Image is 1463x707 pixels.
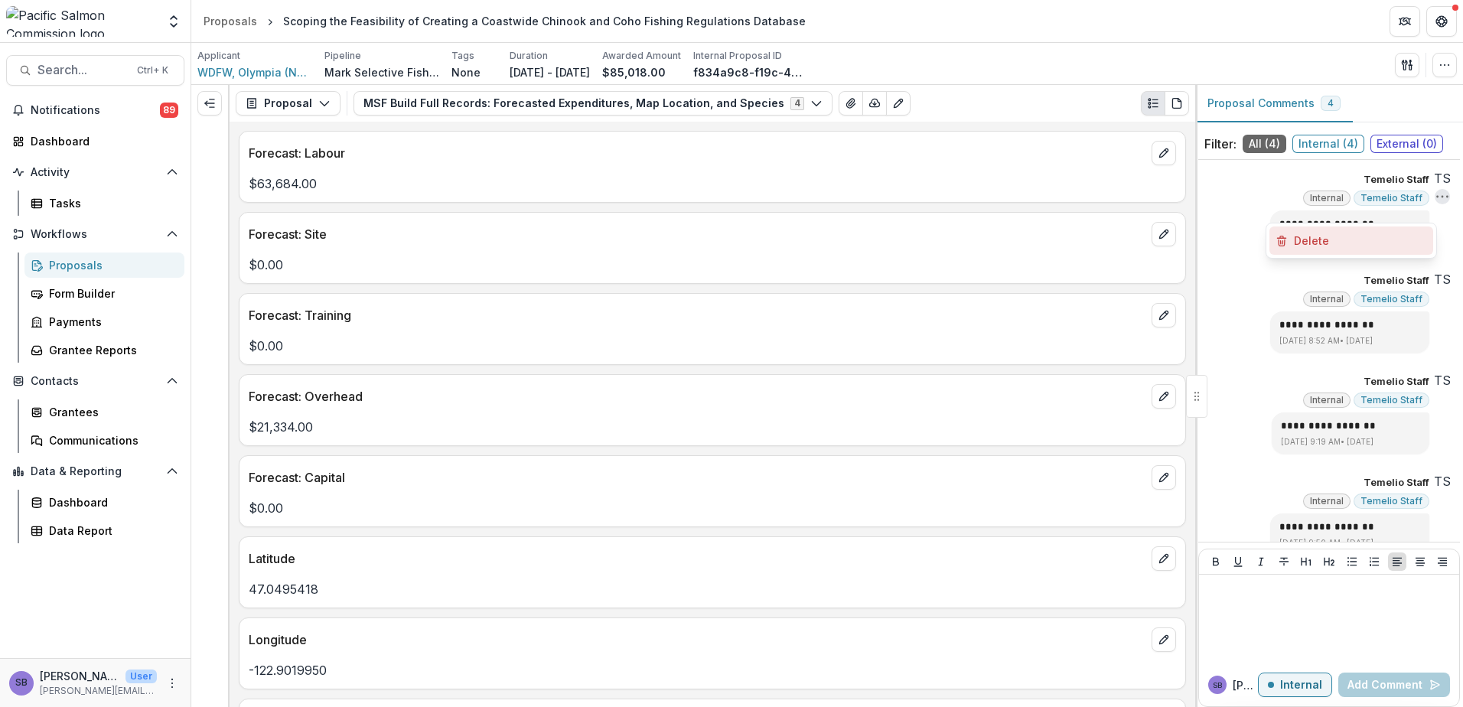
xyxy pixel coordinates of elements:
span: WDFW, Olympia (Natural Resources Building, [STREET_ADDRESS][US_STATE] [197,64,312,80]
p: $0.00 [249,256,1176,274]
button: edit [1152,465,1176,490]
p: Forecast: Site [249,225,1145,243]
a: Grantee Reports [24,337,184,363]
button: Proposal Comments [1195,85,1353,122]
span: All ( 4 ) [1243,135,1286,153]
div: Data Report [49,523,172,539]
p: Filter: [1204,135,1237,153]
button: Add Comment [1338,673,1450,697]
button: edit [1152,627,1176,652]
button: Proposal [236,91,340,116]
div: Proposals [204,13,257,29]
a: Form Builder [24,281,184,306]
span: Activity [31,166,160,179]
button: Align Left [1388,552,1406,571]
p: Temelio Staff [1364,273,1429,288]
span: External ( 0 ) [1370,135,1443,153]
div: Dashboard [49,494,172,510]
div: Temelio Staff [1434,172,1451,184]
button: Plaintext view [1141,91,1165,116]
p: Tags [451,49,474,63]
p: None [451,64,481,80]
p: [DATE] - [DATE] [510,64,590,80]
span: Internal [1310,193,1344,204]
button: edit [1152,546,1176,571]
span: Notifications [31,104,160,117]
button: MSF Build Full Records: Forecasted Expenditures, Map Location, and Species4 [354,91,833,116]
span: Internal ( 4 ) [1292,135,1364,153]
div: Grantee Reports [49,342,172,358]
button: Align Center [1411,552,1429,571]
p: $63,684.00 [249,174,1176,193]
span: Search... [37,63,128,77]
p: Forecast: Training [249,306,1145,324]
p: $21,334.00 [249,418,1176,436]
img: Pacific Salmon Commission logo [6,6,157,37]
a: Dashboard [24,490,184,515]
p: Latitude [249,549,1145,568]
div: Temelio Staff [1434,374,1451,386]
button: Open Activity [6,160,184,184]
p: [PERSON_NAME] [40,668,119,684]
p: $0.00 [249,337,1176,355]
span: Contacts [31,375,160,388]
div: Temelio Staff [1434,273,1451,285]
p: Forecast: Overhead [249,387,1145,406]
p: [PERSON_NAME][EMAIL_ADDRESS][DOMAIN_NAME] [40,684,157,698]
button: Open Workflows [6,222,184,246]
span: Temelio Staff [1360,193,1422,204]
a: Proposals [24,252,184,278]
p: Temelio Staff [1364,374,1429,389]
button: Bold [1207,552,1225,571]
button: PDF view [1165,91,1189,116]
a: Data Report [24,518,184,543]
span: Internal [1310,294,1344,305]
button: More [163,674,181,692]
p: 47.0495418 [249,580,1176,598]
button: edit [1152,303,1176,327]
a: Grantees [24,399,184,425]
p: Longitude [249,630,1145,649]
p: Duration [510,49,548,63]
button: Ordered List [1365,552,1383,571]
p: Applicant [197,49,240,63]
span: Data & Reporting [31,465,160,478]
p: [DATE] 9:19 AM • [DATE] [1281,436,1420,448]
div: Sascha Bendt [15,678,28,688]
button: Search... [6,55,184,86]
p: -122.9019950 [249,661,1176,679]
button: Underline [1229,552,1247,571]
p: $0.00 [249,499,1176,517]
p: [PERSON_NAME] [1233,677,1258,693]
button: Notifications89 [6,98,184,122]
div: Communications [49,432,172,448]
nav: breadcrumb [197,10,812,32]
p: Temelio Staff [1364,475,1429,490]
div: Form Builder [49,285,172,301]
div: Sascha Bendt [1213,681,1222,689]
button: edit [1152,141,1176,165]
a: Communications [24,428,184,453]
a: Dashboard [6,129,184,154]
button: Internal [1258,673,1332,697]
p: Temelio Staff [1364,172,1429,187]
p: Internal Proposal ID [693,49,782,63]
p: [DATE] 9:50 AM • [DATE] [1279,537,1420,549]
span: 89 [160,103,178,118]
a: Tasks [24,191,184,216]
div: Tasks [49,195,172,211]
p: Mark Selective Fishery Fund [324,64,439,80]
div: Dashboard [31,133,172,149]
button: View Attached Files [839,91,863,116]
p: Pipeline [324,49,361,63]
div: Ctrl + K [134,62,171,79]
p: Awarded Amount [602,49,681,63]
button: Delete [1269,226,1433,255]
button: Edit as form [886,91,911,116]
button: Heading 1 [1297,552,1315,571]
span: Temelio Staff [1360,395,1422,406]
button: edit [1152,222,1176,246]
div: Grantees [49,404,172,420]
span: Workflows [31,228,160,241]
p: Internal [1280,679,1322,692]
